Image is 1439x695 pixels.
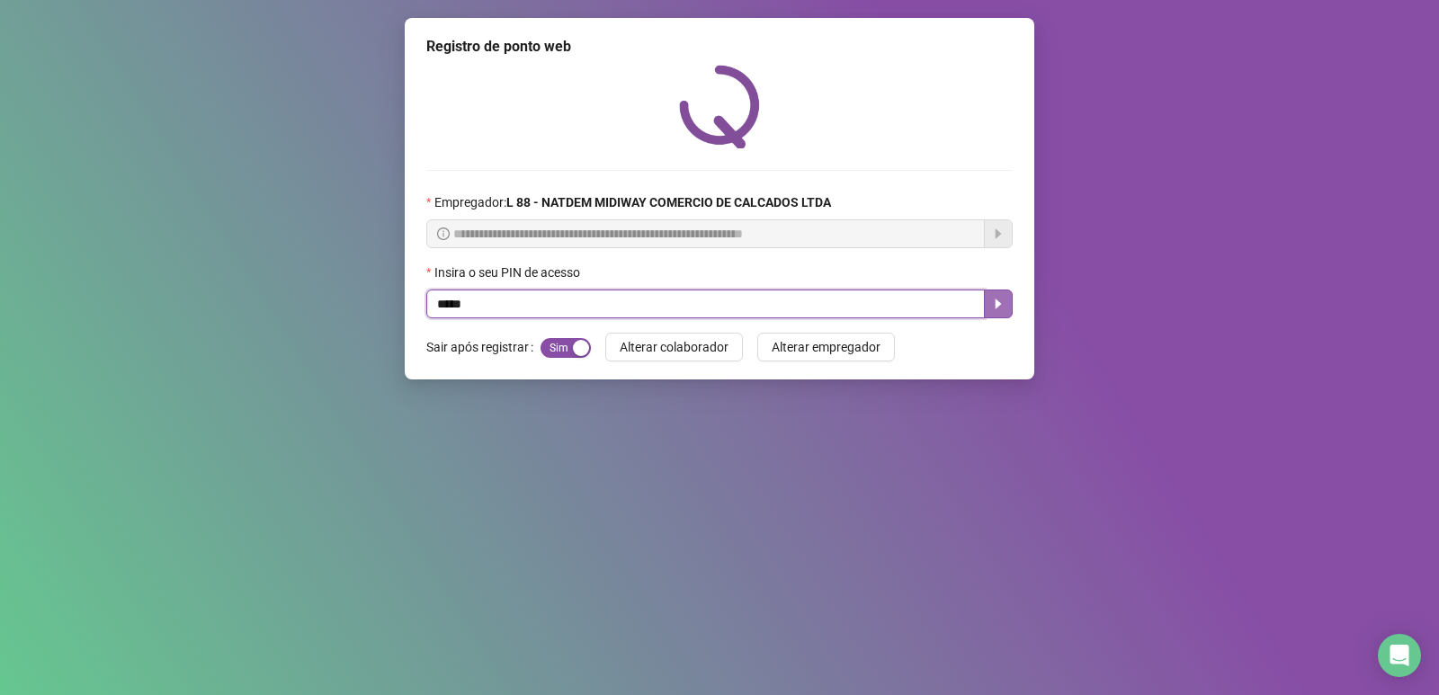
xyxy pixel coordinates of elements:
[772,337,880,357] span: Alterar empregador
[426,333,541,361] label: Sair após registrar
[679,65,760,148] img: QRPoint
[437,227,450,240] span: info-circle
[1378,634,1421,677] div: Open Intercom Messenger
[620,337,728,357] span: Alterar colaborador
[991,297,1006,311] span: caret-right
[506,195,831,209] strong: L 88 - NATDEM MIDIWAY COMERCIO DE CALCADOS LTDA
[757,333,895,361] button: Alterar empregador
[605,333,743,361] button: Alterar colaborador
[434,192,831,212] span: Empregador :
[426,263,592,282] label: Insira o seu PIN de acesso
[426,36,1013,58] div: Registro de ponto web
